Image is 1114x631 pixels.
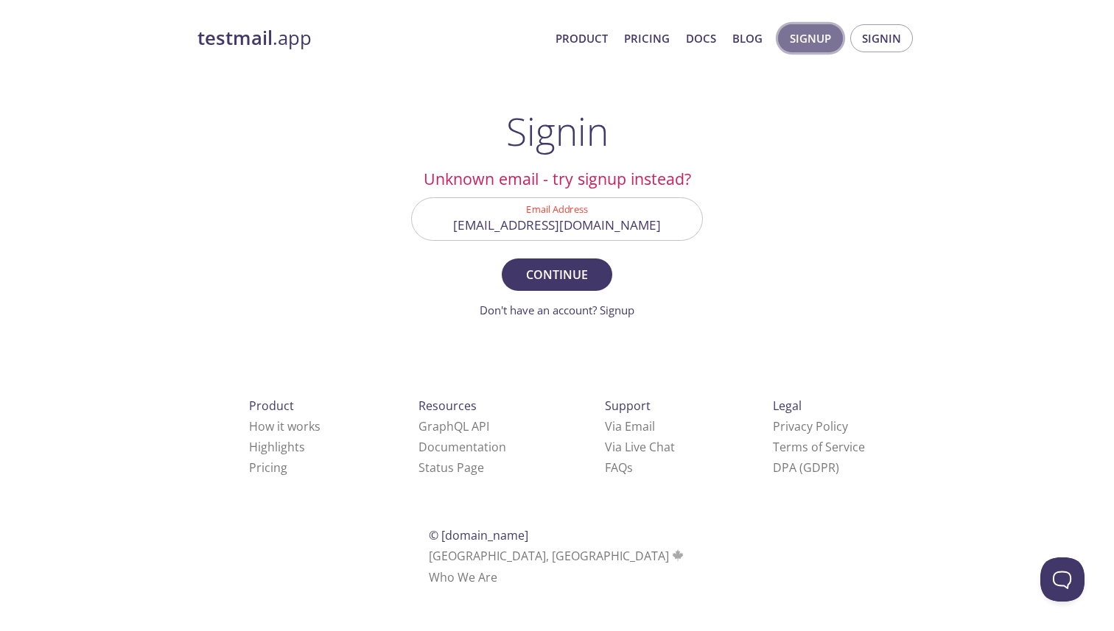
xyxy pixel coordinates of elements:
[556,29,608,48] a: Product
[249,439,305,455] a: Highlights
[773,439,865,455] a: Terms of Service
[506,109,609,153] h1: Signin
[418,418,489,434] a: GraphQL API
[862,29,901,48] span: Signin
[429,527,528,543] span: © [DOMAIN_NAME]
[624,29,670,48] a: Pricing
[686,29,716,48] a: Docs
[790,29,831,48] span: Signup
[249,418,320,434] a: How it works
[418,459,484,476] a: Status Page
[605,418,655,434] a: Via Email
[502,258,612,291] button: Continue
[773,459,839,476] a: DPA (GDPR)
[429,569,497,585] a: Who We Are
[732,29,763,48] a: Blog
[778,24,843,52] button: Signup
[418,398,477,414] span: Resources
[480,303,634,317] a: Don't have an account? Signup
[249,398,294,414] span: Product
[850,24,913,52] button: Signin
[605,459,633,476] a: FAQ
[197,26,544,51] a: testmail.app
[411,166,703,191] h2: Unknown email - try signup instead?
[1040,557,1085,602] iframe: Help Scout Beacon - Open
[627,459,633,476] span: s
[418,439,506,455] a: Documentation
[773,398,802,414] span: Legal
[605,439,675,455] a: Via Live Chat
[429,548,686,564] span: [GEOGRAPHIC_DATA], [GEOGRAPHIC_DATA]
[518,264,596,285] span: Continue
[249,459,287,476] a: Pricing
[773,418,848,434] a: Privacy Policy
[605,398,651,414] span: Support
[197,25,273,51] strong: testmail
